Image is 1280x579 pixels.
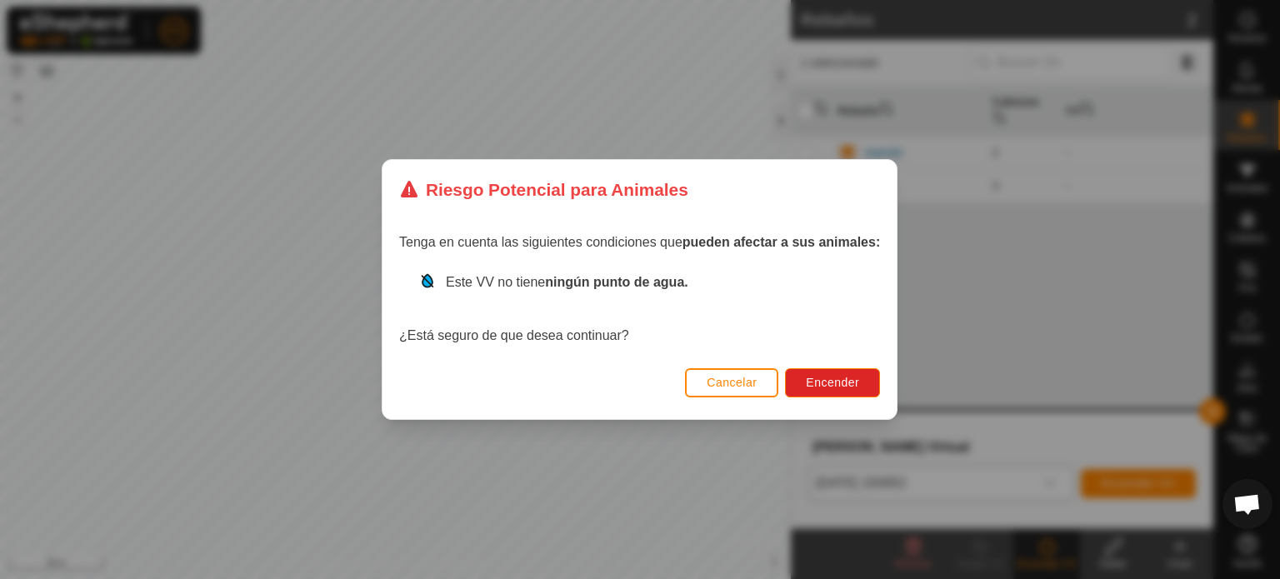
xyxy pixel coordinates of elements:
span: Este VV no tiene [446,275,688,289]
span: Tenga en cuenta las siguientes condiciones que [399,235,880,249]
a: Chat abierto [1222,479,1272,529]
button: Cancelar [686,368,779,397]
div: ¿Está seguro de que desea continuar? [399,272,880,346]
div: Riesgo Potencial para Animales [399,177,688,202]
strong: pueden afectar a sus animales: [682,235,880,249]
button: Encender [786,368,881,397]
span: Cancelar [707,376,757,389]
span: Encender [807,376,860,389]
strong: ningún punto de agua. [546,275,689,289]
